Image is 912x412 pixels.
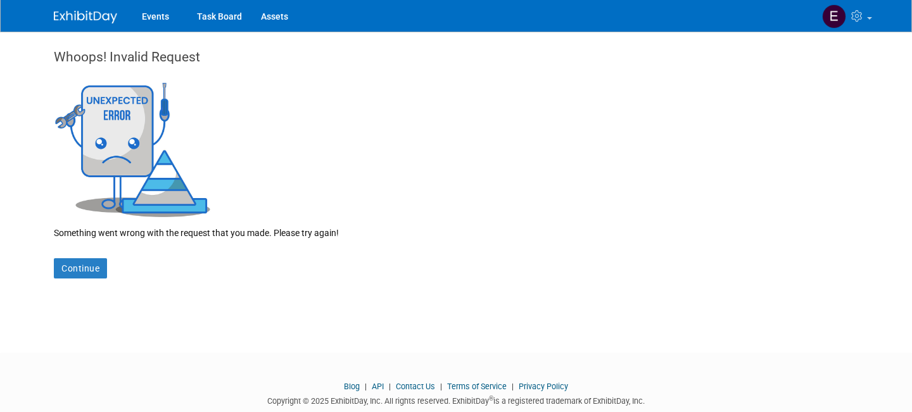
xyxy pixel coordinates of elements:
img: Invalid Request [54,79,212,217]
span: | [509,382,517,391]
img: ExhibitDay [54,11,117,23]
div: Whoops! Invalid Request [54,47,858,79]
a: Terms of Service [447,382,507,391]
a: Contact Us [396,382,435,391]
span: | [386,382,394,391]
span: | [362,382,370,391]
sup: ® [489,395,493,402]
div: Something went wrong with the request that you made. Please try again! [54,217,858,239]
a: API [372,382,384,391]
span: | [437,382,445,391]
a: Privacy Policy [519,382,568,391]
a: Blog [344,382,360,391]
a: Continue [54,258,107,278]
img: External Events Calendar [822,4,846,28]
